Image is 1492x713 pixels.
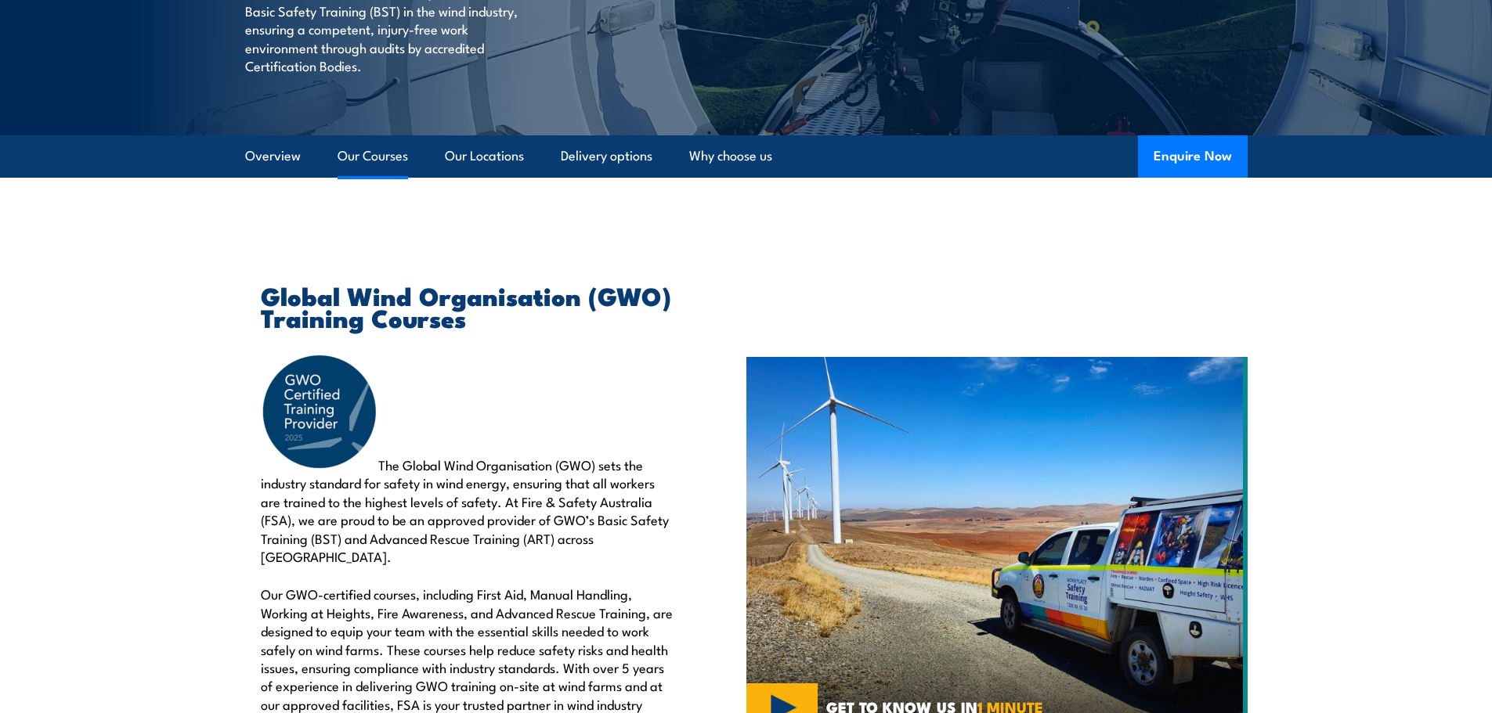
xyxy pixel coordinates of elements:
a: Overview [245,135,301,177]
a: Our Locations [445,135,524,177]
h2: Global Wind Organisation (GWO) Training Courses [261,284,674,328]
a: Our Courses [338,135,408,177]
a: Why choose us [689,135,772,177]
button: Enquire Now [1138,135,1248,178]
a: Delivery options [561,135,652,177]
p: The Global Wind Organisation (GWO) sets the industry standard for safety in wind energy, ensuring... [261,353,674,565]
